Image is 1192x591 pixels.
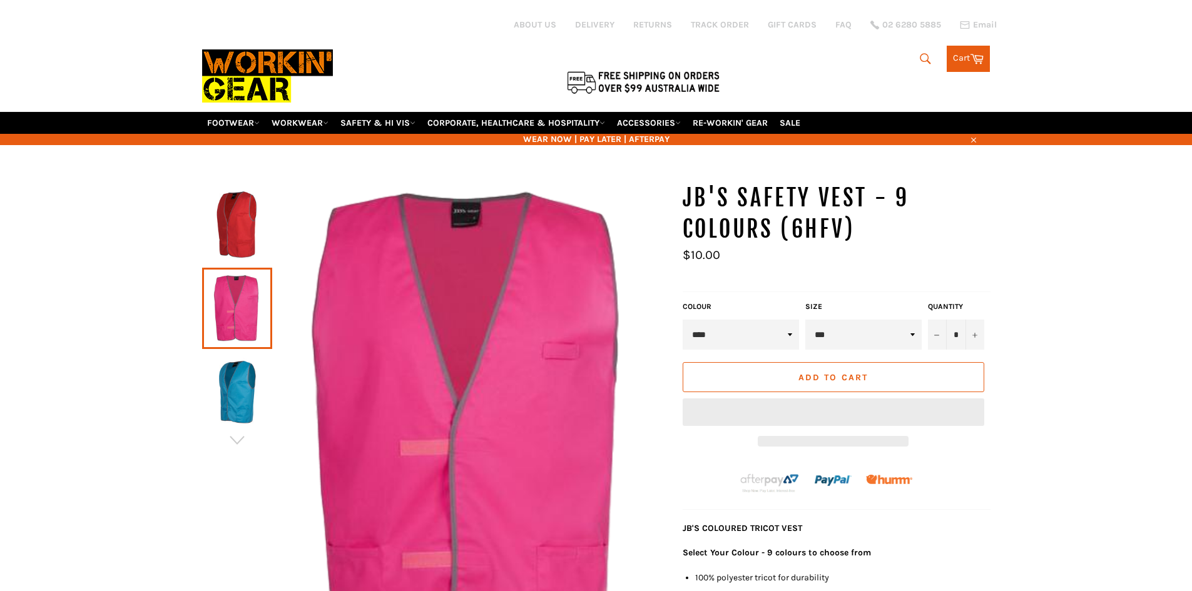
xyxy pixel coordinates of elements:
[928,301,984,312] label: Quantity
[739,472,800,493] img: Afterpay-Logo-on-dark-bg_large.png
[882,21,941,29] span: 02 6280 5885
[208,358,266,427] img: JB'S Safety Vest - 9 Colours ( 6HFV) - Workin' Gear
[202,112,265,134] a: FOOTWEAR
[965,320,984,350] button: Increase item quantity by one
[422,112,610,134] a: CORPORATE, HEALTHCARE & HOSPITALITY
[775,112,805,134] a: SALE
[798,372,868,383] span: Add to Cart
[835,19,852,31] a: FAQ
[805,301,922,312] label: Size
[683,362,984,392] button: Add to Cart
[870,21,941,29] a: 02 6280 5885
[866,475,912,484] img: Humm_core_logo_RGB-01_300x60px_small_195d8312-4386-4de7-b182-0ef9b6303a37.png
[688,112,773,134] a: RE-WORKIN' GEAR
[973,21,997,29] span: Email
[695,572,991,583] li: 100% polyester tricot for durability
[683,523,802,533] strong: JB'S COLOURED TRICOT VEST
[683,183,991,245] h1: JB'S Safety Vest - 9 Colours (6HFV)
[683,301,799,312] label: COLOUR
[202,41,333,111] img: Workin Gear leaders in Workwear, Safety Boots, PPE, Uniforms. Australia's No.1 in Workwear
[960,20,997,30] a: Email
[267,112,334,134] a: WORKWEAR
[565,69,721,95] img: Flat $9.95 shipping Australia wide
[633,19,672,31] a: RETURNS
[947,46,990,72] a: Cart
[202,133,991,145] span: WEAR NOW | PAY LATER | AFTERPAY
[683,547,871,558] span: Select Your Colour - 9 colours to choose from
[683,248,720,262] span: $10.00
[612,112,686,134] a: ACCESSORIES
[815,462,852,499] img: paypal.png
[208,190,266,259] img: JB'S Safety Vest - 9 Colours ( 6HFV) - Workin' Gear
[335,112,420,134] a: SAFETY & HI VIS
[928,320,947,350] button: Reduce item quantity by one
[691,19,749,31] a: TRACK ORDER
[575,19,614,31] a: DELIVERY
[514,19,556,31] a: ABOUT US
[768,19,817,31] a: GIFT CARDS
